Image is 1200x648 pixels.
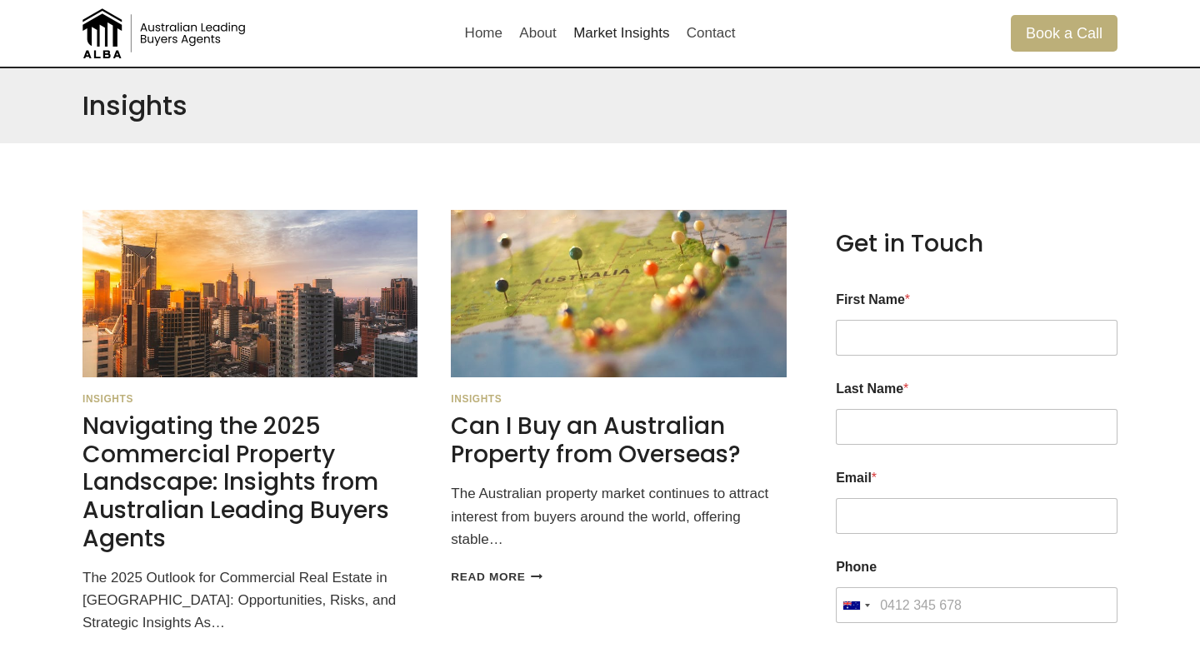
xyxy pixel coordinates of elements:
[836,587,876,623] button: Selected country
[82,90,187,122] h1: Insights
[451,410,741,471] a: Can I Buy an Australian Property from Overseas?
[836,230,1117,258] h2: Get in Touch
[836,381,1117,396] label: Last Name
[451,393,502,405] a: Insights
[511,13,565,53] a: About
[82,393,133,405] a: Insights
[82,410,389,554] a: Navigating the 2025 Commercial Property Landscape: Insights from Australian Leading Buyers Agents
[836,292,1117,307] label: First Name
[836,587,1117,623] input: Phone
[82,210,417,377] img: Stunning view of Melbourne's skyline at sunset, capturing modern skyscrapers and warm sky.
[456,13,511,53] a: Home
[451,571,542,583] a: Read More
[451,482,786,551] p: The Australian property market continues to attract interest from buyers around the world, offeri...
[836,470,1117,486] label: Email
[82,566,417,635] p: The 2025 Outlook for Commercial Real Estate in [GEOGRAPHIC_DATA]: Opportunities, Risks, and Strat...
[678,13,744,53] a: Contact
[456,13,743,53] nav: Primary Navigation
[565,13,678,53] a: Market Insights
[451,210,786,377] img: Close-up of a map of Australia with colorful pins marking various cities and destinations.
[1011,15,1117,51] a: Book a Call
[836,559,1117,575] label: Phone
[82,8,249,58] img: Australian Leading Buyers Agents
